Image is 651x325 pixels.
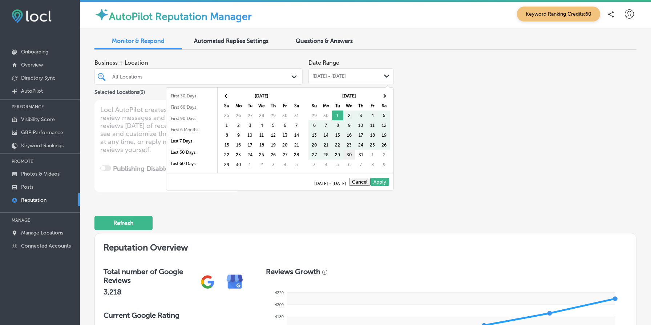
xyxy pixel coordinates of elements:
[275,314,283,319] tspan: 4180
[244,150,256,160] td: 24
[104,288,194,296] h2: 3,218
[166,147,217,158] li: Last 30 Days
[95,233,636,258] h2: Reputation Overview
[308,160,320,169] td: 3
[320,130,332,140] td: 14
[308,120,320,130] td: 6
[355,160,367,169] td: 7
[308,150,320,160] td: 27
[320,101,332,111] th: Mo
[343,140,355,150] td: 23
[355,120,367,130] td: 10
[109,11,252,23] label: AutoPilot Reputation Manager
[378,101,390,111] th: Sa
[21,184,33,190] p: Posts
[244,111,256,120] td: 27
[21,62,43,68] p: Overview
[232,111,244,120] td: 26
[296,37,353,44] span: Questions & Answers
[221,101,232,111] th: Su
[256,150,267,160] td: 25
[291,111,302,120] td: 31
[314,181,349,186] span: [DATE] - [DATE]
[244,101,256,111] th: Tu
[21,143,64,149] p: Keyword Rankings
[371,178,389,186] button: Apply
[232,130,244,140] td: 9
[279,120,291,130] td: 6
[21,171,60,177] p: Photos & Videos
[320,150,332,160] td: 28
[312,73,346,79] span: [DATE] - [DATE]
[308,101,320,111] th: Su
[232,91,291,101] th: [DATE]
[378,140,390,150] td: 26
[343,101,355,111] th: We
[291,101,302,111] th: Sa
[221,150,232,160] td: 22
[267,101,279,111] th: Th
[343,160,355,169] td: 6
[232,120,244,130] td: 2
[320,111,332,120] td: 30
[308,140,320,150] td: 20
[279,101,291,111] th: Fr
[378,150,390,160] td: 2
[343,130,355,140] td: 16
[355,111,367,120] td: 3
[332,140,343,150] td: 22
[221,268,248,296] img: e7ababfa220611ac49bdb491a11684a6.png
[378,120,390,130] td: 12
[291,130,302,140] td: 14
[367,150,378,160] td: 1
[244,120,256,130] td: 3
[221,140,232,150] td: 15
[166,158,217,169] li: Last 60 Days
[291,140,302,150] td: 21
[21,116,55,123] p: Visibility Score
[266,267,320,276] h3: Reviews Growth
[355,140,367,150] td: 24
[256,130,267,140] td: 11
[244,140,256,150] td: 17
[291,120,302,130] td: 7
[94,216,153,230] button: Refresh
[367,120,378,130] td: 11
[21,129,63,136] p: GBP Performance
[291,150,302,160] td: 28
[21,230,63,236] p: Manage Locations
[367,160,378,169] td: 8
[221,111,232,120] td: 25
[244,130,256,140] td: 10
[355,130,367,140] td: 17
[166,124,217,136] li: First 6 Months
[256,111,267,120] td: 28
[367,130,378,140] td: 18
[320,91,378,101] th: [DATE]
[320,160,332,169] td: 4
[308,59,339,66] label: Date Range
[367,101,378,111] th: Fr
[194,268,221,296] img: gPZS+5FD6qPJAAAAABJRU5ErkJggg==
[256,101,267,111] th: We
[267,140,279,150] td: 19
[104,267,194,285] h3: Total number of Google Reviews
[332,160,343,169] td: 5
[21,49,48,55] p: Onboarding
[267,111,279,120] td: 29
[166,169,217,181] li: Last 90 Days
[256,120,267,130] td: 4
[308,130,320,140] td: 13
[279,130,291,140] td: 13
[332,101,343,111] th: Tu
[166,113,217,124] li: First 90 Days
[367,140,378,150] td: 25
[232,150,244,160] td: 23
[94,59,303,66] span: Business + Location
[279,140,291,150] td: 20
[21,197,46,203] p: Reputation
[332,130,343,140] td: 15
[517,7,600,21] span: Keyword Ranking Credits: 60
[232,140,244,150] td: 16
[378,111,390,120] td: 5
